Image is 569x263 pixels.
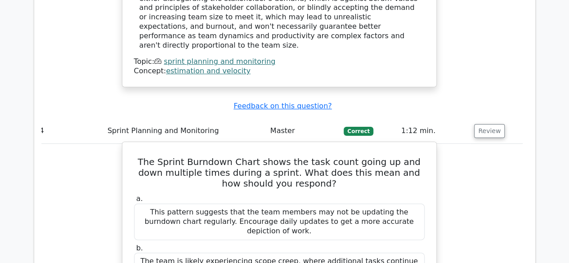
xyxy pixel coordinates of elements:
[136,244,143,252] span: b.
[233,102,332,110] a: Feedback on this question?
[474,124,505,138] button: Review
[36,118,104,144] td: 4
[133,156,426,189] h5: The Sprint Burndown Chart shows the task count going up and down multiple times during a sprint. ...
[104,118,267,144] td: Sprint Planning and Monitoring
[344,127,373,136] span: Correct
[166,67,251,75] a: estimation and velocity
[134,57,425,67] div: Topic:
[134,67,425,76] div: Concept:
[267,118,341,144] td: Master
[134,204,425,240] div: This pattern suggests that the team members may not be updating the burndown chart regularly. Enc...
[398,118,470,144] td: 1:12 min.
[164,57,275,66] a: sprint planning and monitoring
[136,194,143,203] span: a.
